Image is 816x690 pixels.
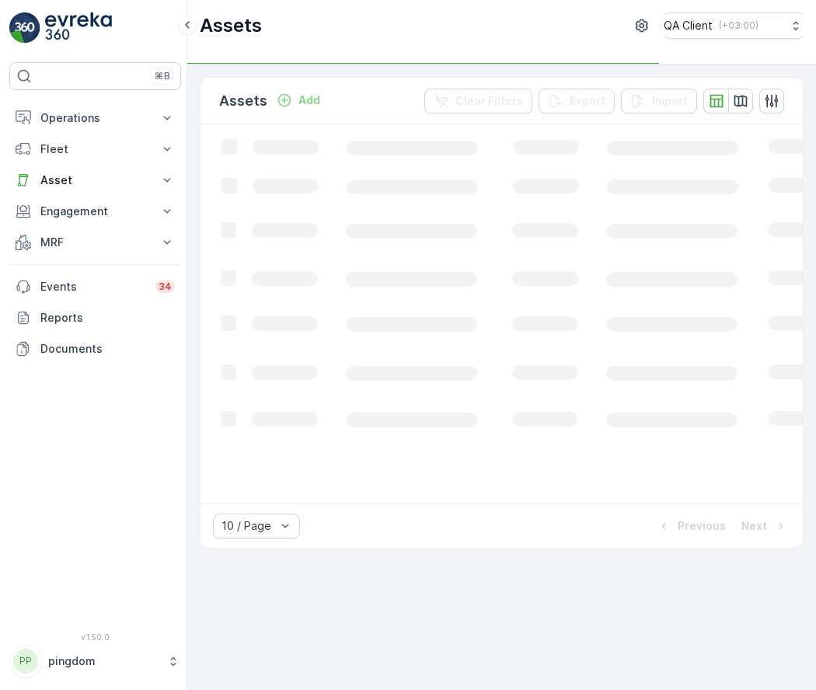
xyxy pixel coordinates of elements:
p: Fleet [40,141,150,157]
button: PPpingdom [9,645,181,678]
p: ( +03:00 ) [719,19,758,32]
p: pingdom [48,653,159,669]
p: MRF [40,235,150,250]
p: Events [40,279,146,294]
a: Documents [9,333,181,364]
button: Fleet [9,134,181,165]
p: Previous [678,518,726,534]
p: Operations [40,110,150,126]
button: QA Client(+03:00) [664,12,804,39]
button: Asset [9,165,181,196]
img: logo [9,12,40,44]
a: Reports [9,302,181,333]
a: Events34 [9,271,181,302]
button: Operations [9,103,181,134]
button: Add [270,91,326,110]
p: Clear Filters [455,93,523,109]
div: PP [13,649,38,674]
p: Next [741,518,767,534]
p: Documents [40,341,175,357]
p: Assets [200,13,262,38]
p: Export [570,93,605,109]
p: 34 [159,281,172,293]
button: Engagement [9,196,181,227]
button: Next [740,517,790,535]
button: Clear Filters [424,89,532,113]
p: Reports [40,310,175,326]
p: Engagement [40,204,150,219]
button: MRF [9,227,181,258]
p: Assets [219,90,267,112]
p: Import [652,93,688,109]
p: ⌘B [155,70,170,82]
p: Asset [40,172,150,188]
p: QA Client [664,18,713,33]
p: Add [298,92,320,108]
button: Import [621,89,697,113]
button: Export [539,89,615,113]
span: v 1.50.0 [9,632,181,642]
img: logo_light-DOdMpM7g.png [45,12,112,44]
button: Previous [654,517,727,535]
